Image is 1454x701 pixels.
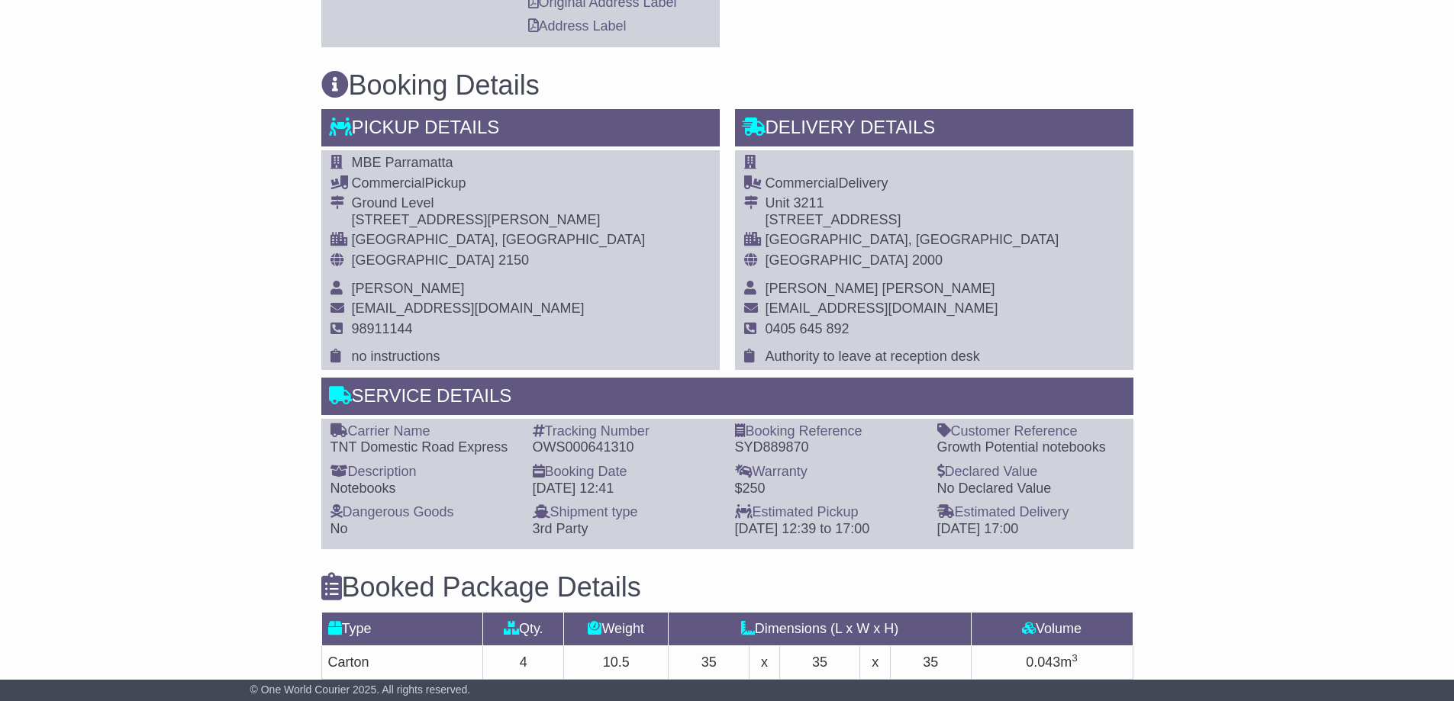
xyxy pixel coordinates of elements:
[533,423,720,440] div: Tracking Number
[937,521,1124,538] div: [DATE] 17:00
[352,212,646,229] div: [STREET_ADDRESS][PERSON_NAME]
[766,212,1059,229] div: [STREET_ADDRESS]
[766,321,850,336] span: 0405 645 892
[330,481,517,497] div: Notebooks
[352,252,495,268] span: [GEOGRAPHIC_DATA]
[352,281,465,296] span: [PERSON_NAME]
[669,646,750,680] td: 35
[937,481,1124,497] div: No Declared Value
[937,464,1124,481] div: Declared Value
[766,175,839,191] span: Commercial
[766,195,1059,212] div: Unit 3211
[321,646,483,680] td: Carton
[533,439,720,456] div: OWS000641310
[766,175,1059,192] div: Delivery
[735,504,922,521] div: Estimated Pickup
[330,439,517,456] div: TNT Domestic Road Express
[735,423,922,440] div: Booking Reference
[352,155,453,170] span: MBE Parramatta
[766,281,995,296] span: [PERSON_NAME] [PERSON_NAME]
[483,613,564,646] td: Qty.
[330,423,517,440] div: Carrier Name
[564,613,669,646] td: Weight
[483,646,564,680] td: 4
[937,439,1124,456] div: Growth Potential notebooks
[330,504,517,521] div: Dangerous Goods
[937,423,1124,440] div: Customer Reference
[352,321,413,336] span: 98911144
[321,613,483,646] td: Type
[321,378,1133,419] div: Service Details
[533,521,588,536] span: 3rd Party
[352,175,425,191] span: Commercial
[330,521,348,536] span: No
[890,646,971,680] td: 35
[528,18,627,34] a: Address Label
[766,232,1059,249] div: [GEOGRAPHIC_DATA], [GEOGRAPHIC_DATA]
[352,301,585,316] span: [EMAIL_ADDRESS][DOMAIN_NAME]
[330,464,517,481] div: Description
[766,349,980,364] span: Authority to leave at reception desk
[352,175,646,192] div: Pickup
[669,613,971,646] td: Dimensions (L x W x H)
[352,232,646,249] div: [GEOGRAPHIC_DATA], [GEOGRAPHIC_DATA]
[533,464,720,481] div: Booking Date
[533,504,720,521] div: Shipment type
[321,572,1133,603] h3: Booked Package Details
[766,301,998,316] span: [EMAIL_ADDRESS][DOMAIN_NAME]
[321,70,1133,101] h3: Booking Details
[860,646,890,680] td: x
[533,481,720,497] div: [DATE] 12:41
[498,252,529,268] span: 2150
[735,439,922,456] div: SYD889870
[352,349,440,364] span: no instructions
[779,646,860,680] td: 35
[912,252,943,268] span: 2000
[564,646,669,680] td: 10.5
[250,683,471,696] span: © One World Courier 2025. All rights reserved.
[1072,652,1078,664] sup: 3
[971,613,1133,646] td: Volume
[321,109,720,150] div: Pickup Details
[750,646,779,680] td: x
[937,504,1124,521] div: Estimated Delivery
[735,109,1133,150] div: Delivery Details
[766,252,908,268] span: [GEOGRAPHIC_DATA]
[735,464,922,481] div: Warranty
[735,481,922,497] div: $250
[352,195,646,212] div: Ground Level
[1026,654,1060,670] span: 0.043
[735,521,922,538] div: [DATE] 12:39 to 17:00
[971,646,1133,680] td: m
